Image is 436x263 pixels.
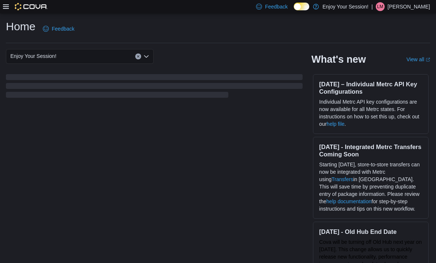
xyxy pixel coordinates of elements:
a: Transfers [331,176,353,182]
p: Starting [DATE], store-to-store transfers can now be integrated with Metrc using in [GEOGRAPHIC_D... [319,161,422,212]
span: Enjoy Your Session! [10,52,57,60]
h3: [DATE] – Individual Metrc API Key Configurations [319,80,422,95]
svg: External link [426,58,430,62]
h3: [DATE] - Old Hub End Date [319,228,422,235]
div: Leia Mahoney [376,2,385,11]
button: Clear input [135,53,141,59]
a: help file [327,121,344,127]
img: Cova [15,3,48,10]
a: help documentation [326,198,371,204]
span: LM [377,2,384,11]
p: | [371,2,373,11]
p: Individual Metrc API key configurations are now available for all Metrc states. For instructions ... [319,98,422,128]
span: Feedback [265,3,287,10]
a: Feedback [40,21,77,36]
input: Dark Mode [294,3,309,10]
span: Loading [6,76,303,99]
span: Feedback [52,25,74,32]
p: [PERSON_NAME] [388,2,430,11]
a: View allExternal link [406,56,430,62]
span: Dark Mode [294,10,294,11]
button: Open list of options [143,53,149,59]
h2: What's new [311,53,366,65]
p: Enjoy Your Session! [323,2,369,11]
h1: Home [6,19,35,34]
h3: [DATE] - Integrated Metrc Transfers Coming Soon [319,143,422,158]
